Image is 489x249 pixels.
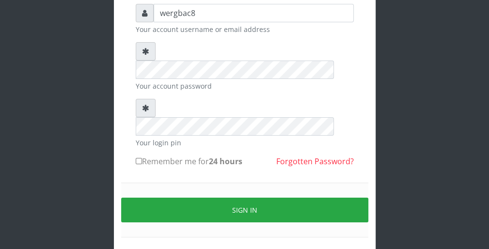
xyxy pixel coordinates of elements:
[154,4,354,22] input: Username or email address
[136,158,142,164] input: Remember me for24 hours
[276,156,354,167] a: Forgotten Password?
[136,138,354,148] small: Your login pin
[136,24,354,34] small: Your account username or email address
[209,156,242,167] b: 24 hours
[136,156,242,167] label: Remember me for
[136,81,354,91] small: Your account password
[121,198,368,222] button: Sign in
